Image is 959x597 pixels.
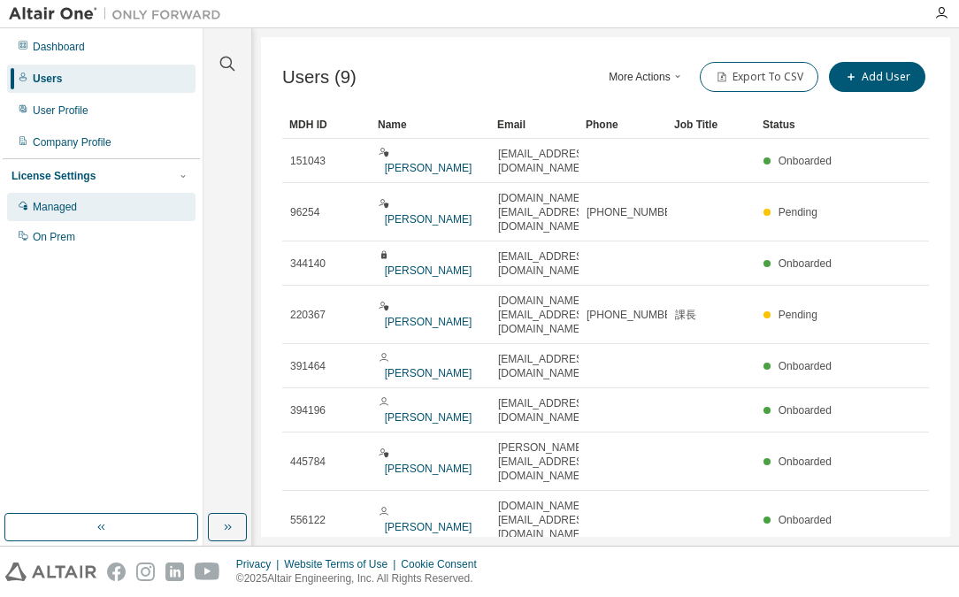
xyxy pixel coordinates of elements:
[587,308,682,322] span: [PHONE_NUMBER]
[33,72,62,86] div: Users
[290,359,326,373] span: 391464
[498,294,593,336] span: [DOMAIN_NAME][EMAIL_ADDRESS][DOMAIN_NAME]
[497,111,572,139] div: Email
[498,249,593,278] span: [EMAIL_ADDRESS][DOMAIN_NAME]
[12,169,96,183] div: License Settings
[779,404,832,417] span: Onboarded
[385,213,472,226] a: [PERSON_NAME]
[290,308,326,322] span: 220367
[33,103,88,118] div: User Profile
[385,316,472,328] a: [PERSON_NAME]
[5,563,96,581] img: altair_logo.svg
[165,563,184,581] img: linkedin.svg
[385,463,472,475] a: [PERSON_NAME]
[290,205,319,219] span: 96254
[33,135,111,149] div: Company Profile
[236,571,487,586] p: © 2025 Altair Engineering, Inc. All Rights Reserved.
[498,440,593,483] span: [PERSON_NAME][EMAIL_ADDRESS][DOMAIN_NAME]
[290,403,326,417] span: 394196
[675,308,696,322] span: 課長
[779,309,817,321] span: Pending
[378,111,483,139] div: Name
[498,191,593,233] span: [DOMAIN_NAME][EMAIL_ADDRESS][DOMAIN_NAME]
[829,62,925,92] button: Add User
[290,154,326,168] span: 151043
[33,40,85,54] div: Dashboard
[763,111,837,139] div: Status
[586,111,660,139] div: Phone
[9,5,230,23] img: Altair One
[385,264,472,277] a: [PERSON_NAME]
[236,557,284,571] div: Privacy
[195,563,220,581] img: youtube.svg
[779,455,832,468] span: Onboarded
[779,206,817,218] span: Pending
[136,563,155,581] img: instagram.svg
[290,513,326,527] span: 556122
[385,411,472,424] a: [PERSON_NAME]
[33,200,77,214] div: Managed
[498,499,593,541] span: [DOMAIN_NAME][EMAIL_ADDRESS][DOMAIN_NAME]
[498,147,593,175] span: [EMAIL_ADDRESS][DOMAIN_NAME]
[779,257,832,270] span: Onboarded
[290,256,326,271] span: 344140
[290,455,326,469] span: 445784
[779,155,832,167] span: Onboarded
[700,62,818,92] button: Export To CSV
[385,521,472,533] a: [PERSON_NAME]
[674,111,748,139] div: Job Title
[385,162,472,174] a: [PERSON_NAME]
[33,230,75,244] div: On Prem
[604,62,689,92] button: More Actions
[282,67,357,88] span: Users (9)
[284,557,401,571] div: Website Terms of Use
[498,352,593,380] span: [EMAIL_ADDRESS][DOMAIN_NAME]
[498,396,593,425] span: [EMAIL_ADDRESS][DOMAIN_NAME]
[385,367,472,379] a: [PERSON_NAME]
[779,360,832,372] span: Onboarded
[779,514,832,526] span: Onboarded
[289,111,364,139] div: MDH ID
[401,557,487,571] div: Cookie Consent
[107,563,126,581] img: facebook.svg
[587,205,682,219] span: [PHONE_NUMBER]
